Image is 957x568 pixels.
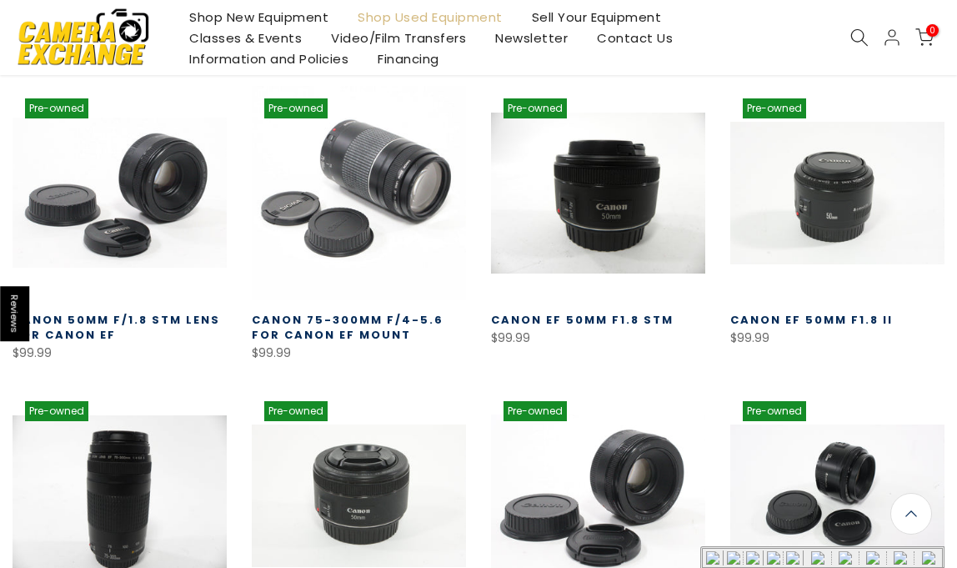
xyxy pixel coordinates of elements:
a: Canon EF 50mm f1.8 STM [491,312,674,328]
img: 35.png [786,551,799,565]
img: 35.png [706,551,719,565]
img: radar.png [889,549,911,567]
a: Information and Policies [175,48,363,69]
a: Contact Us [583,28,688,48]
a: Canon 75-300mm f/4-5.6 for Canon EF Mount [252,312,443,343]
img: reload.png [862,549,884,567]
a: Financing [363,48,454,69]
a: Back to the top [890,493,932,535]
div: $99.99 [491,328,705,349]
span: 0 [926,24,939,37]
a: 0 [915,28,934,47]
a: Video/Film Transfers [317,28,481,48]
div: $99.99 [13,343,227,364]
a: Newsletter [481,28,583,48]
a: Canon EF 50mm F1.8 II [730,312,893,328]
a: Canon 50mm f/1.8 STM Lens for Canon EF [13,312,220,343]
div: $99.99 [730,328,944,349]
a: Classes & Events [175,28,317,48]
img: 4.png [727,551,740,565]
img: forecastbar_collapse.png [918,549,939,567]
a: Shop Used Equipment [343,7,518,28]
img: 33.png [746,551,759,565]
img: arrow_right.png [834,549,856,567]
img: 2.png [767,551,780,565]
div: $99.99 [252,343,466,364]
a: Sell Your Equipment [517,7,676,28]
a: Shop New Equipment [175,7,343,28]
img: arrow_left.png [807,549,829,567]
